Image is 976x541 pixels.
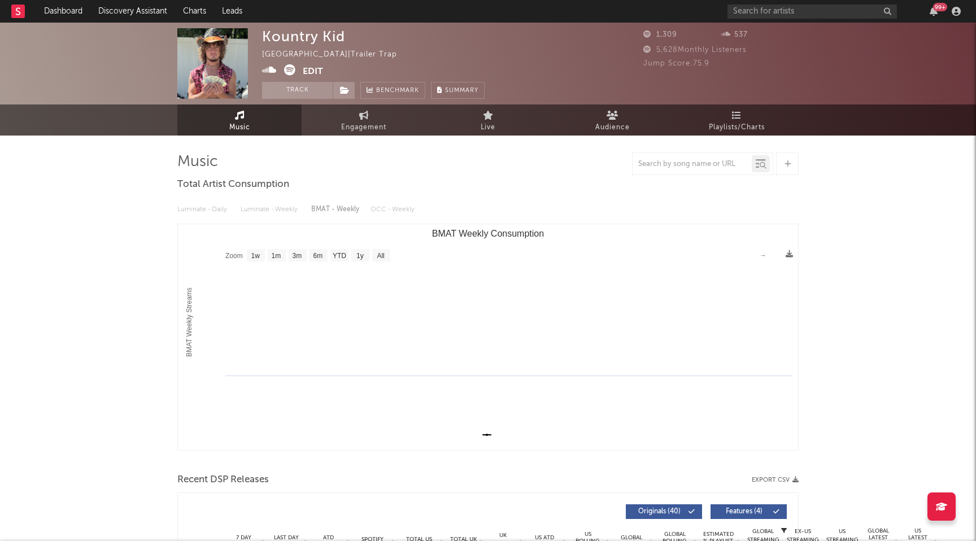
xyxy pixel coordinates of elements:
[262,48,410,62] div: [GEOGRAPHIC_DATA] | Trailer Trap
[481,121,495,134] span: Live
[933,3,947,11] div: 99 +
[302,104,426,136] a: Engagement
[595,121,630,134] span: Audience
[643,46,747,54] span: 5,628 Monthly Listeners
[550,104,674,136] a: Audience
[643,31,677,38] span: 1,309
[633,508,685,515] span: Originals ( 40 )
[431,82,485,99] button: Summary
[313,252,323,260] text: 6m
[333,252,346,260] text: YTD
[251,252,260,260] text: 1w
[377,252,384,260] text: All
[262,28,345,45] div: Kountry Kid
[272,252,281,260] text: 1m
[674,104,799,136] a: Playlists/Charts
[445,88,478,94] span: Summary
[185,287,193,357] text: BMAT Weekly Streams
[303,64,323,78] button: Edit
[225,252,243,260] text: Zoom
[262,82,333,99] button: Track
[752,477,799,483] button: Export CSV
[426,104,550,136] a: Live
[293,252,302,260] text: 3m
[633,160,752,169] input: Search by song name or URL
[356,252,364,260] text: 1y
[178,224,798,450] svg: BMAT Weekly Consumption
[721,31,748,38] span: 537
[341,121,386,134] span: Engagement
[626,504,702,519] button: Originals(40)
[709,121,765,134] span: Playlists/Charts
[760,251,766,259] text: →
[376,84,419,98] span: Benchmark
[177,473,269,487] span: Recent DSP Releases
[432,229,544,238] text: BMAT Weekly Consumption
[360,82,425,99] a: Benchmark
[930,7,938,16] button: 99+
[177,104,302,136] a: Music
[177,178,289,191] span: Total Artist Consumption
[727,5,897,19] input: Search for artists
[229,121,250,134] span: Music
[711,504,787,519] button: Features(4)
[643,60,709,67] span: Jump Score: 75.9
[718,508,770,515] span: Features ( 4 )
